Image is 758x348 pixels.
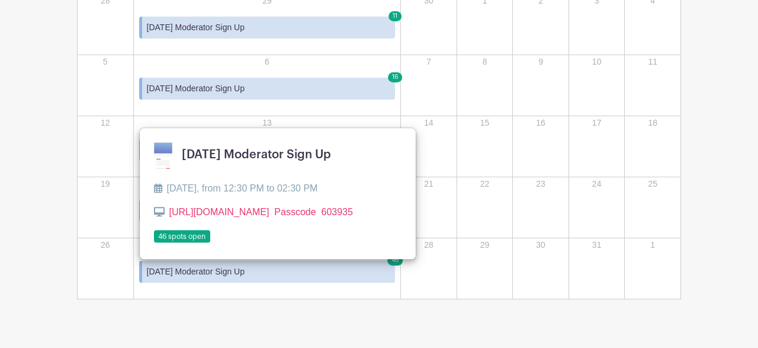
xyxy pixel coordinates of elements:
[625,117,680,129] p: 18
[402,178,456,190] p: 21
[513,117,568,129] p: 16
[625,56,680,68] p: 11
[139,78,396,100] a: [DATE] Moderator Sign Up 16
[570,178,624,190] p: 24
[513,56,568,68] p: 9
[78,239,133,251] p: 26
[134,56,400,68] p: 6
[570,56,624,68] p: 10
[147,21,245,34] span: [DATE] Moderator Sign Up
[458,56,512,68] p: 8
[570,117,624,129] p: 17
[139,17,396,39] a: [DATE] Moderator Sign Up 11
[134,239,400,251] p: 27
[147,82,245,95] span: [DATE] Moderator Sign Up
[625,239,680,251] p: 1
[78,117,133,129] p: 12
[458,117,512,129] p: 15
[513,178,568,190] p: 23
[139,261,396,283] a: [DATE] Moderator Sign Up 46
[458,239,512,251] p: 29
[402,56,456,68] p: 7
[147,266,245,278] span: [DATE] Moderator Sign Up
[134,117,400,129] p: 13
[134,178,400,190] p: 20
[78,56,133,68] p: 5
[78,178,133,190] p: 19
[402,239,456,251] p: 28
[388,72,402,83] span: 16
[402,117,456,129] p: 14
[387,256,403,266] span: 46
[458,178,512,190] p: 22
[513,239,568,251] p: 30
[625,178,680,190] p: 25
[388,11,402,22] span: 11
[570,239,624,251] p: 31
